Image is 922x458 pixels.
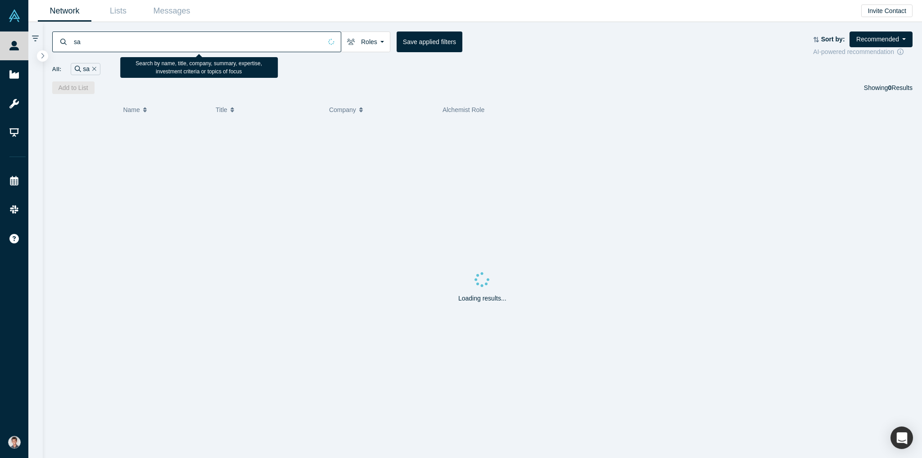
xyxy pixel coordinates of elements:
button: Remove Filter [90,64,96,74]
div: sa [71,63,100,75]
button: Title [216,100,320,119]
input: Search by name, title, company, summary, expertise, investment criteria or topics of focus [73,31,322,52]
a: Network [38,0,91,22]
span: Name [123,100,140,119]
button: Name [123,100,206,119]
p: Loading results... [458,294,506,303]
img: Alchemist Vault Logo [8,9,21,22]
img: Satyam Goel's Account [8,436,21,449]
a: Messages [145,0,199,22]
button: Company [329,100,433,119]
button: Save applied filters [397,31,462,52]
span: All: [52,65,62,74]
strong: 0 [888,84,892,91]
span: Title [216,100,227,119]
span: Alchemist Role [443,106,484,113]
button: Recommended [850,31,913,47]
button: Invite Contact [861,4,913,17]
div: AI-powered recommendation [813,47,913,57]
button: Roles [341,31,390,52]
strong: Sort by: [821,36,845,43]
button: Add to List [52,81,95,94]
span: Results [888,84,913,91]
a: Lists [91,0,145,22]
span: Company [329,100,356,119]
div: Showing [864,81,913,94]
